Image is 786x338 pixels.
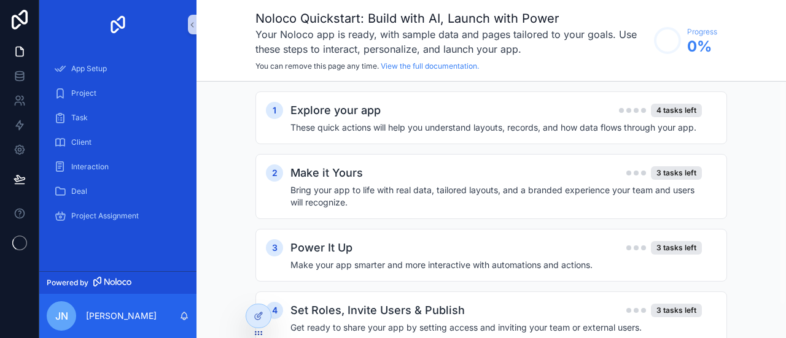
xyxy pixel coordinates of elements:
a: Client [47,131,189,153]
h1: Noloco Quickstart: Build with AI, Launch with Power [255,10,648,27]
span: Interaction [71,162,109,172]
span: Task [71,113,88,123]
span: You can remove this page any time. [255,61,379,71]
h4: These quick actions will help you understand layouts, records, and how data flows through your app. [290,121,702,134]
span: JN [55,309,68,323]
a: App Setup [47,58,189,80]
h4: Bring your app to life with real data, tailored layouts, and a branded experience your team and u... [290,184,702,209]
span: Project Assignment [71,211,139,221]
div: 3 tasks left [651,166,702,180]
a: Powered by [39,271,196,294]
div: scrollable content [196,82,786,338]
span: Client [71,137,91,147]
div: 2 [266,164,283,182]
h4: Make your app smarter and more interactive with automations and actions. [290,259,702,271]
span: App Setup [71,64,107,74]
span: Progress [687,27,717,37]
a: Deal [47,180,189,202]
a: Project Assignment [47,205,189,227]
a: Project [47,82,189,104]
h2: Set Roles, Invite Users & Publish [290,302,465,319]
h2: Explore your app [290,102,381,119]
div: scrollable content [39,49,196,243]
div: 1 [266,102,283,119]
a: Task [47,107,189,129]
img: App logo [108,15,128,34]
h2: Power It Up [290,239,352,256]
span: 0 % [687,37,717,56]
div: 3 [266,239,283,256]
div: 3 tasks left [651,241,702,255]
div: 4 [266,302,283,319]
div: 3 tasks left [651,304,702,317]
h2: Make it Yours [290,164,363,182]
div: 4 tasks left [651,104,702,117]
h3: Your Noloco app is ready, with sample data and pages tailored to your goals. Use these steps to i... [255,27,648,56]
span: Deal [71,186,87,196]
p: [PERSON_NAME] [86,310,157,322]
a: Interaction [47,156,189,178]
a: View the full documentation. [381,61,479,71]
span: Project [71,88,96,98]
span: Powered by [47,278,88,288]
